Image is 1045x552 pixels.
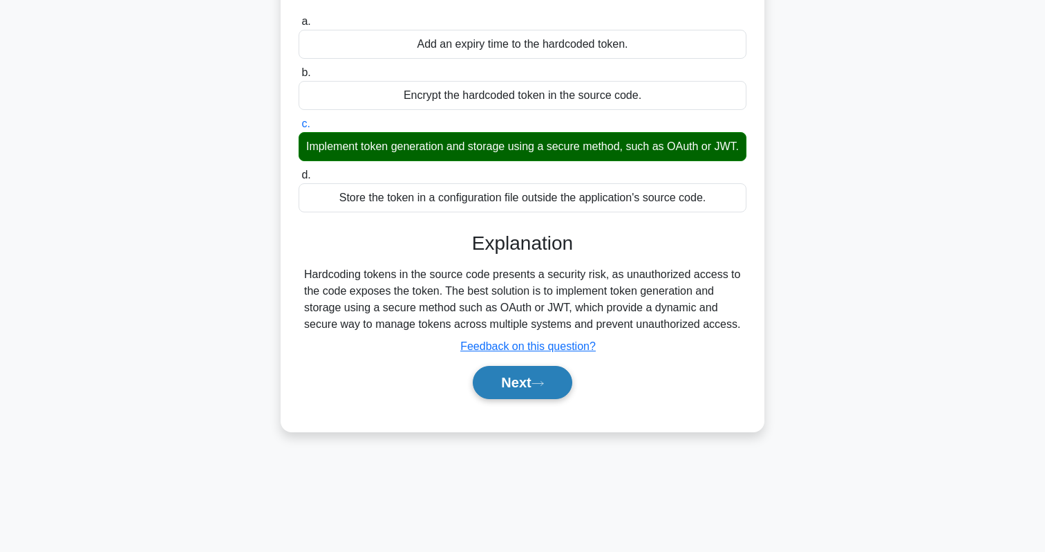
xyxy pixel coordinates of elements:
[301,169,310,181] span: d.
[301,66,310,78] span: b.
[299,81,746,110] div: Encrypt the hardcoded token in the source code.
[299,30,746,59] div: Add an expiry time to the hardcoded token.
[299,183,746,212] div: Store the token in a configuration file outside the application's source code.
[307,232,738,255] h3: Explanation
[473,366,572,399] button: Next
[299,132,746,161] div: Implement token generation and storage using a secure method, such as OAuth or JWT.
[301,118,310,129] span: c.
[301,15,310,27] span: a.
[460,340,596,352] a: Feedback on this question?
[304,266,741,333] div: Hardcoding tokens in the source code presents a security risk, as unauthorized access to the code...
